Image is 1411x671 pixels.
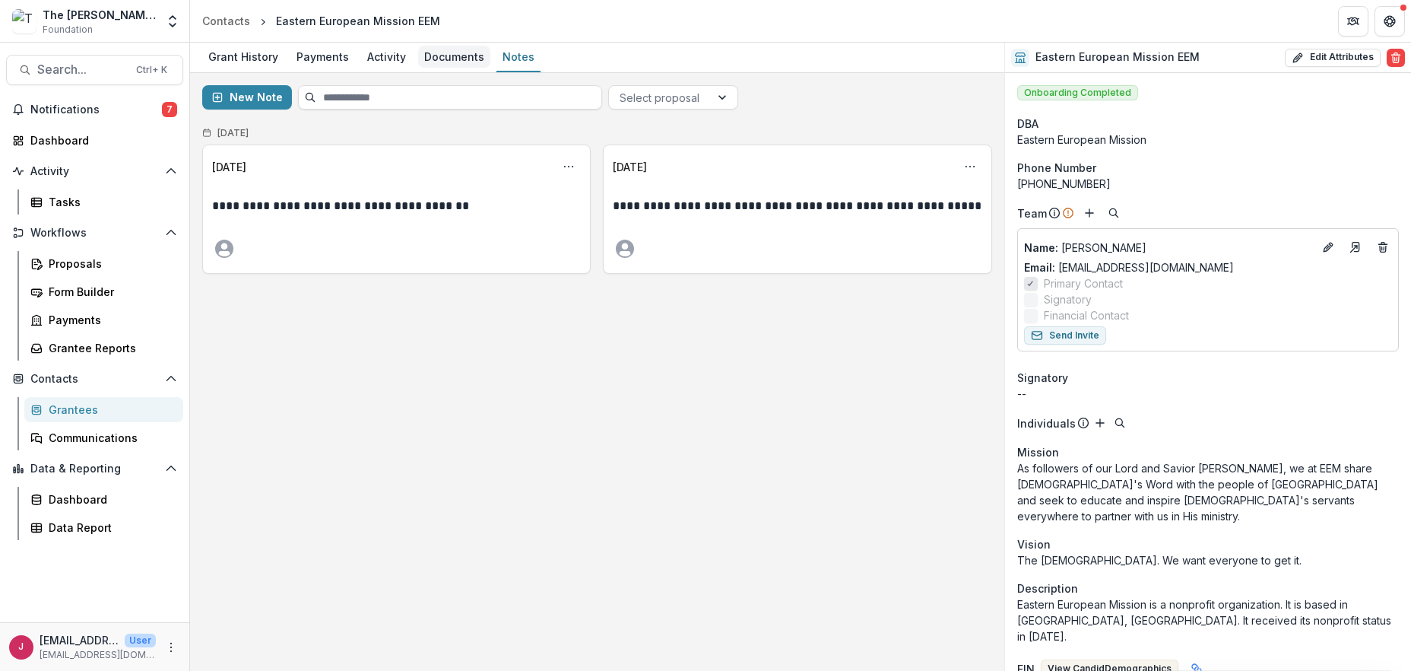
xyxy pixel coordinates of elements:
[6,367,183,391] button: Open Contacts
[6,221,183,245] button: Open Workflows
[958,154,982,179] button: Options
[196,10,256,32] a: Contacts
[162,638,180,657] button: More
[1091,414,1109,432] button: Add
[1024,241,1058,254] span: Name :
[49,430,171,446] div: Communications
[125,634,156,647] p: User
[196,10,446,32] nav: breadcrumb
[361,43,412,72] a: Activity
[19,642,24,652] div: jcline@bolickfoundation.org
[1017,85,1138,100] span: Onboarding Completed
[496,43,541,72] a: Notes
[162,6,183,37] button: Open entity switcher
[1338,6,1368,37] button: Partners
[1319,238,1337,256] button: Edit
[1017,116,1038,132] span: DBA
[49,340,171,356] div: Grantee Reports
[1024,259,1234,275] a: Email: [EMAIL_ADDRESS][DOMAIN_NAME]
[49,194,171,210] div: Tasks
[30,165,159,178] span: Activity
[6,97,183,122] button: Notifications7
[202,85,292,110] button: New Note
[1017,552,1399,568] p: The [DEMOGRAPHIC_DATA]. We want everyone to get it.
[1017,580,1078,596] span: Description
[1024,240,1313,256] a: Name: [PERSON_NAME]
[1017,386,1399,402] div: --
[6,456,183,481] button: Open Data & Reporting
[49,284,171,300] div: Form Builder
[276,13,440,29] div: Eastern European Mission EEM
[6,55,183,85] button: Search...
[202,43,284,72] a: Grant History
[43,23,93,37] span: Foundation
[616,240,634,258] svg: avatar
[1343,235,1368,259] a: Go to contact
[1035,51,1200,64] h2: Eastern European Mission EEM
[133,62,170,78] div: Ctrl + K
[1017,370,1068,386] span: Signatory
[24,251,183,276] a: Proposals
[6,159,183,183] button: Open Activity
[1017,415,1076,431] p: Individuals
[1044,275,1123,291] span: Primary Contact
[30,373,159,386] span: Contacts
[24,515,183,540] a: Data Report
[1387,49,1405,67] button: Delete
[290,43,355,72] a: Payments
[24,279,183,304] a: Form Builder
[1044,291,1092,307] span: Signatory
[202,46,284,68] div: Grant History
[6,128,183,153] a: Dashboard
[24,189,183,215] a: Tasks
[613,159,647,175] div: [DATE]
[1017,205,1047,221] p: Team
[1080,204,1099,222] button: Add
[418,46,490,68] div: Documents
[49,312,171,328] div: Payments
[162,102,177,117] span: 7
[1017,132,1399,148] div: Eastern European Mission
[1375,6,1405,37] button: Get Help
[1017,460,1399,524] p: As followers of our Lord and Savior [PERSON_NAME], we at EEM share [DEMOGRAPHIC_DATA]'s Word with...
[496,46,541,68] div: Notes
[30,103,162,116] span: Notifications
[30,463,159,475] span: Data & Reporting
[202,13,250,29] div: Contacts
[290,46,355,68] div: Payments
[1024,326,1106,345] button: Send Invite
[215,240,233,258] svg: avatar
[1017,160,1096,176] span: Phone Number
[1017,596,1399,644] p: Eastern European Mission is a nonprofit organization. It is based in [GEOGRAPHIC_DATA], [GEOGRAPH...
[1044,307,1129,323] span: Financial Contact
[1285,49,1381,67] button: Edit Attributes
[49,491,171,507] div: Dashboard
[49,520,171,536] div: Data Report
[1105,204,1123,222] button: Search
[24,307,183,332] a: Payments
[1017,444,1059,460] span: Mission
[37,62,127,77] span: Search...
[361,46,412,68] div: Activity
[217,128,249,138] h2: [DATE]
[212,159,246,175] div: [DATE]
[1017,536,1051,552] span: Vision
[556,154,581,179] button: Options
[43,7,156,23] div: The [PERSON_NAME] Foundation
[24,335,183,361] a: Grantee Reports
[40,632,119,648] p: [EMAIL_ADDRESS][DOMAIN_NAME]
[49,402,171,418] div: Grantees
[418,43,490,72] a: Documents
[49,256,171,272] div: Proposals
[1024,261,1055,274] span: Email:
[1374,238,1392,256] button: Deletes
[24,425,183,450] a: Communications
[30,227,159,240] span: Workflows
[24,397,183,422] a: Grantees
[12,9,36,33] img: The Bolick Foundation
[30,132,171,148] div: Dashboard
[1024,240,1313,256] p: [PERSON_NAME]
[1017,176,1399,192] div: [PHONE_NUMBER]
[40,648,156,662] p: [EMAIL_ADDRESS][DOMAIN_NAME]
[1111,414,1129,432] button: Search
